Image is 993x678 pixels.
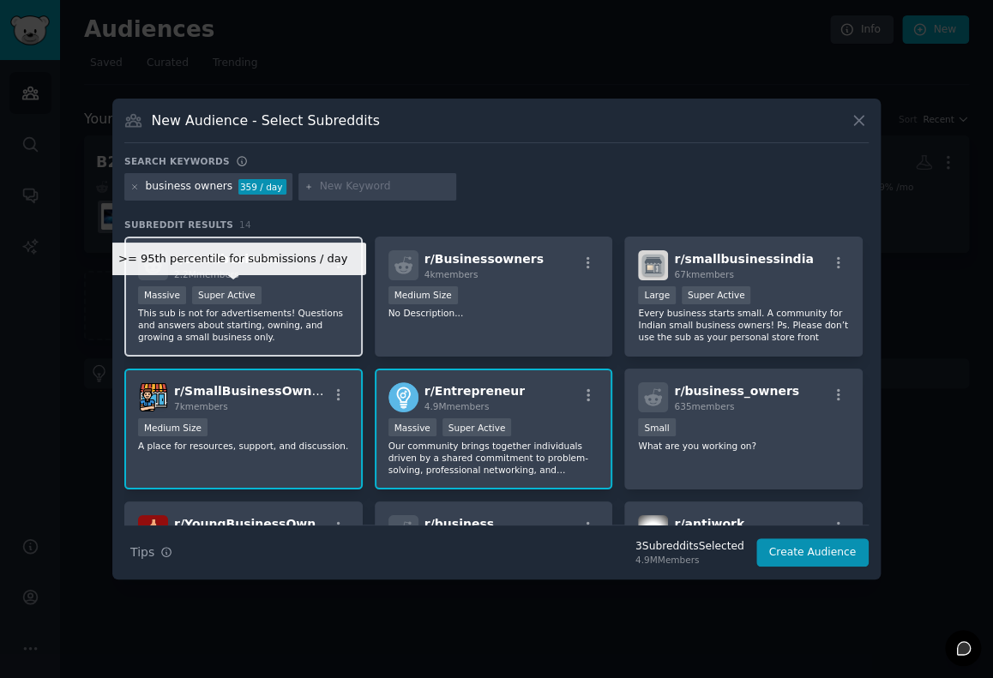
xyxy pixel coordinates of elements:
[388,418,436,436] div: Massive
[174,252,280,266] span: r/ smallbusiness
[138,440,349,452] p: A place for resources, support, and discussion.
[424,384,525,398] span: r/ Entrepreneur
[682,286,751,304] div: Super Active
[424,401,490,411] span: 4.9M members
[388,440,599,476] p: Our community brings together individuals driven by a shared commitment to problem-solving, profe...
[239,219,251,230] span: 14
[124,219,233,231] span: Subreddit Results
[174,384,333,398] span: r/ SmallBusinessOwners
[174,401,228,411] span: 7k members
[638,250,668,280] img: smallbusinessindia
[424,269,478,279] span: 4k members
[138,307,349,343] p: This sub is not for advertisements! Questions and answers about starting, owning, and growing a s...
[138,418,208,436] div: Medium Size
[138,515,168,545] img: YoungBusinessOwners
[388,307,599,319] p: No Description...
[130,543,154,561] span: Tips
[124,537,178,567] button: Tips
[674,384,799,398] span: r/ business_owners
[638,307,849,343] p: Every business starts small. A community for Indian small business owners! Ps. Please don’t use t...
[424,517,494,531] span: r/ business
[442,418,512,436] div: Super Active
[638,440,849,452] p: What are you working on?
[124,155,230,167] h3: Search keywords
[638,515,668,545] img: antiwork
[388,382,418,412] img: Entrepreneur
[388,286,458,304] div: Medium Size
[638,418,675,436] div: Small
[152,111,380,129] h3: New Audience - Select Subreddits
[674,401,734,411] span: 635 members
[174,517,337,531] span: r/ YoungBusinessOwners
[756,538,870,567] button: Create Audience
[638,286,676,304] div: Large
[424,252,544,266] span: r/ Businessowners
[138,286,186,304] div: Massive
[146,179,233,195] div: business owners
[174,269,239,279] span: 2.2M members
[635,539,744,555] div: 3 Subreddit s Selected
[635,554,744,566] div: 4.9M Members
[138,382,168,412] img: SmallBusinessOwners
[674,517,744,531] span: r/ antiwork
[238,179,286,195] div: 359 / day
[192,286,262,304] div: Super Active
[674,269,733,279] span: 67k members
[320,179,450,195] input: New Keyword
[674,252,813,266] span: r/ smallbusinessindia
